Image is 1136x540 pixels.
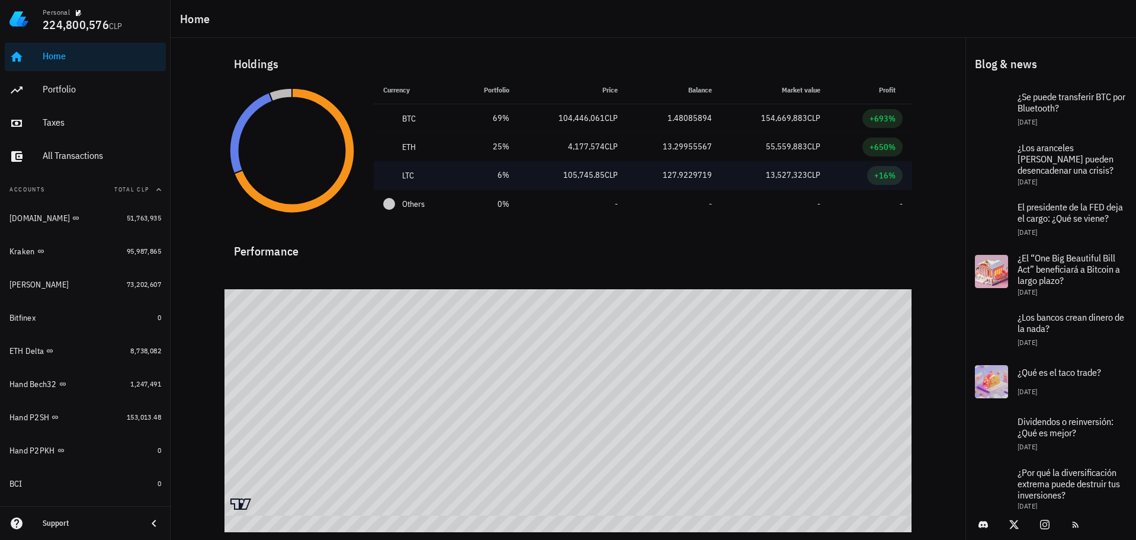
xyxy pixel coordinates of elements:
span: Others [402,198,425,210]
span: CLP [807,141,820,152]
a: ¿El “One Big Beautiful Bill Act” beneficiará a Bitcoin a largo plazo? [DATE] [965,245,1136,303]
div: 127.9229719 [637,169,712,181]
a: Hand P2SH 153,013.48 [5,403,166,432]
th: Portfolio [457,76,519,104]
div: LTC-icon [383,170,395,181]
div: Blog & news [965,45,1136,83]
div: [PERSON_NAME] [9,280,69,290]
span: ¿Los aranceles [PERSON_NAME] pueden desencadenar una crisis? [1018,142,1113,176]
span: 153,013.48 [127,413,161,421]
div: Bitfinex [9,313,36,323]
span: 224,800,576 [43,17,109,33]
span: CLP [807,113,820,123]
span: [DATE] [1018,501,1037,510]
a: Bitfinex 0 [5,303,166,332]
a: [PERSON_NAME] 73,202,607 [5,270,166,299]
span: Total CLP [114,186,149,193]
a: Kraken 95,987,865 [5,237,166,266]
div: 0% [467,198,509,210]
div: Holdings [224,45,912,83]
div: Support [43,519,137,528]
span: [DATE] [1018,117,1037,126]
span: CLP [605,113,618,123]
div: +693% [869,113,896,124]
span: - [900,199,903,209]
div: BTC-icon [383,113,395,124]
div: 25% [467,140,509,153]
th: Balance [627,76,721,104]
span: ¿Los bancos crean dinero de la nada? [1018,311,1124,334]
a: ¿Los aranceles [PERSON_NAME] pueden desencadenar una crisis? [DATE] [965,135,1136,193]
a: Dividendos o reinversión: ¿Qué es mejor? [DATE] [965,408,1136,460]
div: Portfolio [43,84,161,95]
div: Hand Bech32 [9,379,57,389]
a: Home [5,43,166,71]
div: Hand P2SH [9,413,49,423]
span: - [709,199,712,209]
div: LTC [402,170,415,181]
span: 8,738,082 [130,346,161,355]
a: ¿Los bancos crean dinero de la nada? [DATE] [965,303,1136,356]
span: [DATE] [1018,228,1037,237]
div: +650% [869,141,896,153]
div: Kraken [9,247,35,257]
span: [DATE] [1018,287,1037,296]
span: ¿El “One Big Beautiful Bill Act” beneficiará a Bitcoin a largo plazo? [1018,252,1120,286]
span: [DATE] [1018,387,1037,396]
span: El presidente de la FED deja el cargo: ¿Qué se viene? [1018,201,1123,224]
a: Hand P2PKH 0 [5,436,166,465]
button: AccountsTotal CLP [5,175,166,204]
span: ¿Qué es el taco trade? [1018,366,1101,378]
span: 73,202,607 [127,280,161,289]
span: - [817,199,820,209]
span: Dividendos o reinversión: ¿Qué es mejor? [1018,416,1113,439]
span: 104,446,061 [559,113,605,123]
span: [DATE] [1018,338,1037,347]
h1: Home [180,9,214,28]
a: All Transactions [5,142,166,171]
img: LedgiFi [9,9,28,28]
div: ETH Delta [9,346,44,356]
div: 1.48085894 [637,112,712,124]
span: 1,247,491 [130,379,161,388]
div: 6% [467,169,509,181]
span: ¿Por qué la diversificación extrema puede destruir tus inversiones? [1018,466,1120,501]
div: Performance [224,232,912,261]
div: 13.29955567 [637,140,712,153]
a: ETH Delta 8,738,082 [5,337,166,365]
div: Home [43,50,161,62]
div: +16% [874,170,896,181]
th: Currency [374,76,457,104]
span: 154,669,883 [761,113,807,123]
a: Portfolio [5,76,166,104]
span: CLP [605,141,618,152]
a: Taxes [5,109,166,138]
a: ¿Por qué la diversificación extrema puede destruir tus inversiones? [DATE] [965,460,1136,518]
span: 0 [158,479,161,488]
span: 105,745.85 [563,170,605,180]
span: CLP [807,170,820,180]
a: El presidente de la FED deja el cargo: ¿Qué se viene? [DATE] [965,193,1136,245]
a: ¿Se puede transferir BTC por Bluetooth? [DATE] [965,83,1136,135]
a: [DOMAIN_NAME] 51,763,935 [5,204,166,232]
div: All Transactions [43,150,161,161]
a: Charting by TradingView [230,499,251,510]
span: - [615,199,618,209]
div: [DOMAIN_NAME] [9,213,70,223]
span: CLP [109,21,123,31]
th: Market value [721,76,830,104]
div: ETH [402,141,416,153]
a: Hand Bech32 1,247,491 [5,370,166,398]
span: [DATE] [1018,442,1037,451]
th: Price [519,76,627,104]
span: 95,987,865 [127,247,161,255]
a: ¿Qué es el taco trade? [DATE] [965,356,1136,408]
div: Taxes [43,117,161,128]
div: 69% [467,112,509,124]
span: 0 [158,446,161,455]
div: BCI [9,479,23,489]
a: BCI 0 [5,469,166,498]
span: 4,177,574 [568,141,605,152]
span: [DATE] [1018,177,1037,186]
span: 51,763,935 [127,213,161,222]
